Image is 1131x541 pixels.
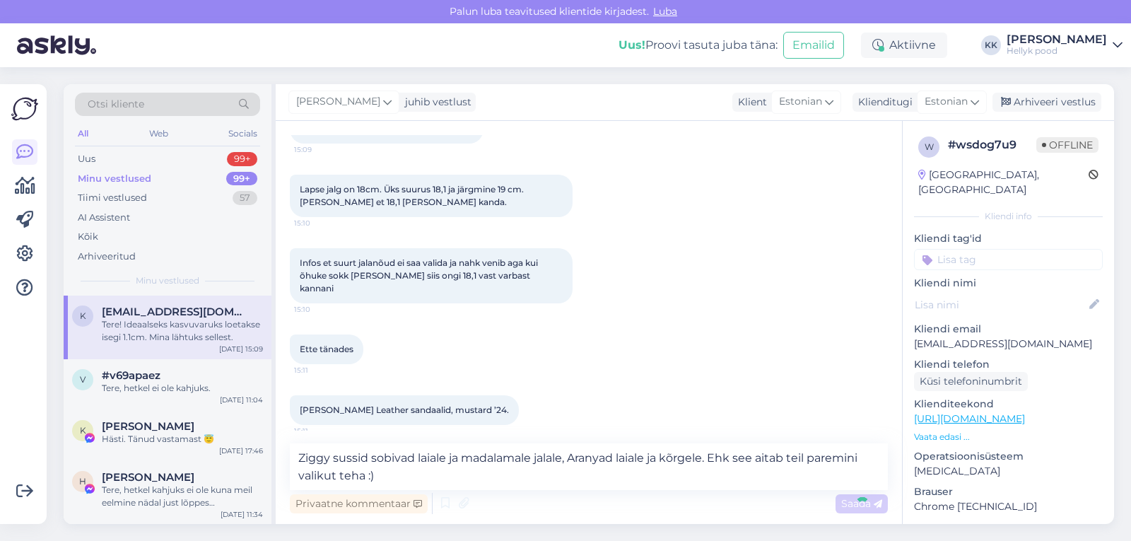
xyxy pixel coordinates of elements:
div: # wsdog7u9 [948,136,1036,153]
p: Kliendi nimi [914,276,1103,291]
div: 99+ [227,152,257,166]
div: Uus [78,152,95,166]
span: Offline [1036,137,1098,153]
span: Lapse jalg on 18cm. Üks suurus 18,1 ja järgmine 19 cm. [PERSON_NAME] et 18,1 [PERSON_NAME] kanda. [300,184,526,207]
div: [DATE] 11:34 [221,509,263,520]
span: k [80,310,86,321]
div: Web [146,124,171,143]
span: 15:09 [294,144,347,155]
span: [PERSON_NAME] Leather sandaalid, mustard ’24. [300,405,509,415]
div: Klienditugi [852,95,913,110]
div: Küsi telefoninumbrit [914,372,1028,391]
div: All [75,124,91,143]
div: Hästi. Tänud vastamast 😇 [102,433,263,446]
span: v [80,374,86,385]
span: #v69apaez [102,369,160,382]
span: Ette tänades [300,344,353,354]
div: juhib vestlust [399,95,471,110]
span: Estonian [925,94,968,110]
button: Emailid [783,32,844,59]
span: K [80,425,86,436]
a: [PERSON_NAME]Hellyk pood [1007,34,1123,57]
div: Tere! Ideaalseks kasvuvaruks loetakse isegi 1.1cm. Mina lähtuks sellest. [102,318,263,344]
span: Estonian [779,94,822,110]
span: 15:11 [294,426,347,436]
p: [MEDICAL_DATA] [914,464,1103,479]
div: 99+ [226,172,257,186]
div: Arhiveeritud [78,250,136,264]
span: Otsi kliente [88,97,144,112]
a: [URL][DOMAIN_NAME] [914,412,1025,425]
span: 15:10 [294,304,347,315]
div: [DATE] 17:46 [219,446,263,456]
div: KK [981,35,1001,55]
div: Kliendi info [914,210,1103,223]
p: Brauser [914,484,1103,499]
div: [DATE] 15:09 [219,344,263,354]
img: Askly Logo [11,95,38,122]
p: Operatsioonisüsteem [914,449,1103,464]
div: AI Assistent [78,211,130,225]
span: H [79,476,86,487]
div: Minu vestlused [78,172,151,186]
p: Vaata edasi ... [914,431,1103,443]
p: Kliendi email [914,322,1103,337]
div: Hellyk pood [1007,45,1107,57]
span: Luba [649,5,681,18]
div: Klient [732,95,767,110]
span: kaisakopper@gmail.com [102,306,249,318]
div: Proovi tasuta juba täna: [619,37,778,54]
div: 57 [233,191,257,205]
span: Kätlin Kase [102,420,194,433]
span: Helena Klaas [102,471,194,484]
span: [PERSON_NAME] [296,94,380,110]
div: Socials [225,124,260,143]
input: Lisa nimi [915,297,1086,313]
span: Minu vestlused [136,274,199,287]
div: Arhiveeri vestlus [992,93,1101,112]
span: w [925,141,934,152]
div: Tere, hetkel ei ole kahjuks. [102,382,263,395]
div: Kõik [78,230,98,244]
p: Chrome [TECHNICAL_ID] [914,499,1103,514]
div: Tiimi vestlused [78,191,147,205]
span: 15:10 [294,218,347,228]
span: Infos et suurt jalanõud ei saa valida ja nahk venib aga kui õhuke sokk [PERSON_NAME] siis ongi 18... [300,257,540,293]
div: Tere, hetkel kahjuks ei ole kuna meil eelmine nädal just lõppes sooduskampaania. [102,484,263,509]
div: Aktiivne [861,33,947,58]
div: [PERSON_NAME] [1007,34,1107,45]
p: [EMAIL_ADDRESS][DOMAIN_NAME] [914,337,1103,351]
b: Uus! [619,38,645,52]
span: 15:11 [294,365,347,376]
input: Lisa tag [914,249,1103,270]
p: Klienditeekond [914,397,1103,412]
p: Kliendi telefon [914,357,1103,372]
p: Kliendi tag'id [914,231,1103,246]
div: [GEOGRAPHIC_DATA], [GEOGRAPHIC_DATA] [918,168,1089,197]
div: [DATE] 11:04 [220,395,263,405]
